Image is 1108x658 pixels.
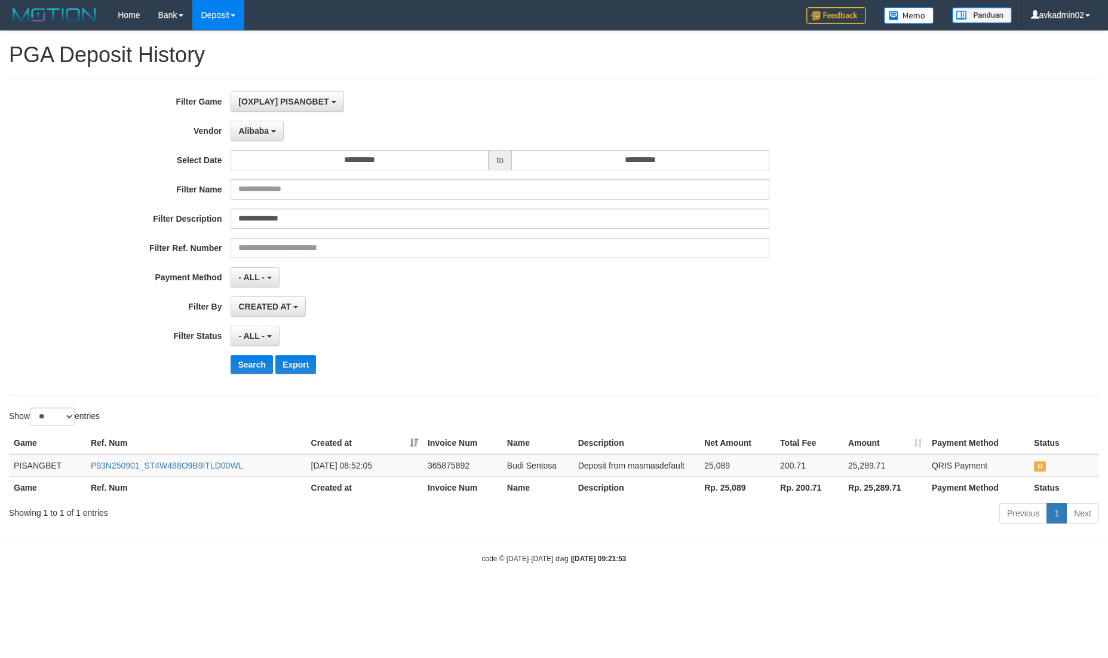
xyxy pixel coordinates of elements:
[9,502,453,519] div: Showing 1 to 1 of 1 entries
[238,331,265,341] span: - ALL -
[1034,461,1046,472] span: UNPAID
[952,7,1012,23] img: panduan.png
[927,454,1029,477] td: QRIS Payment
[775,454,843,477] td: 200.71
[699,454,775,477] td: 25,089
[806,7,866,24] img: Feedback.jpg
[843,454,927,477] td: 25,289.71
[9,476,86,498] th: Game
[86,432,306,454] th: Ref. Num
[502,454,573,477] td: Budi Sentosa
[231,121,283,141] button: Alibaba
[927,432,1029,454] th: Payment Method
[9,6,100,24] img: MOTION_logo.png
[699,476,775,498] th: Rp. 25,089
[423,432,502,454] th: Invoice Num
[843,476,927,498] th: Rp. 25,289.71
[238,302,291,311] span: CREATED AT
[423,476,502,498] th: Invoice Num
[482,555,627,563] small: code © [DATE]-[DATE] dwg |
[927,476,1029,498] th: Payment Method
[238,97,329,106] span: [OXPLAY] PISANGBET
[238,126,269,136] span: Alibaba
[775,432,843,454] th: Total Fee
[9,454,86,477] td: PISANGBET
[423,454,502,477] td: 365875892
[699,432,775,454] th: Net Amount
[1066,503,1099,524] a: Next
[9,432,86,454] th: Game
[9,408,100,426] label: Show entries
[999,503,1047,524] a: Previous
[843,432,927,454] th: Amount: activate to sort column ascending
[573,476,700,498] th: Description
[1029,432,1099,454] th: Status
[884,7,934,24] img: Button%20Memo.svg
[306,454,423,477] td: [DATE] 08:52:05
[502,432,573,454] th: Name
[231,326,279,346] button: - ALL -
[573,432,700,454] th: Description
[775,476,843,498] th: Rp. 200.71
[30,408,75,426] select: Showentries
[231,267,279,287] button: - ALL -
[306,432,423,454] th: Created at: activate to sort column ascending
[231,355,273,374] button: Search
[275,355,316,374] button: Export
[238,273,265,282] span: - ALL -
[572,555,626,563] strong: [DATE] 09:21:53
[86,476,306,498] th: Ref. Num
[489,150,511,170] span: to
[1046,503,1067,524] a: 1
[9,43,1099,67] h1: PGA Deposit History
[231,91,343,112] button: [OXPLAY] PISANGBET
[231,296,306,317] button: CREATED AT
[91,461,243,470] a: P93N250901_ST4W488O9B9ITLD00WL
[306,476,423,498] th: Created at
[502,476,573,498] th: Name
[573,454,700,477] td: Deposit from masmasdefault
[1029,476,1099,498] th: Status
